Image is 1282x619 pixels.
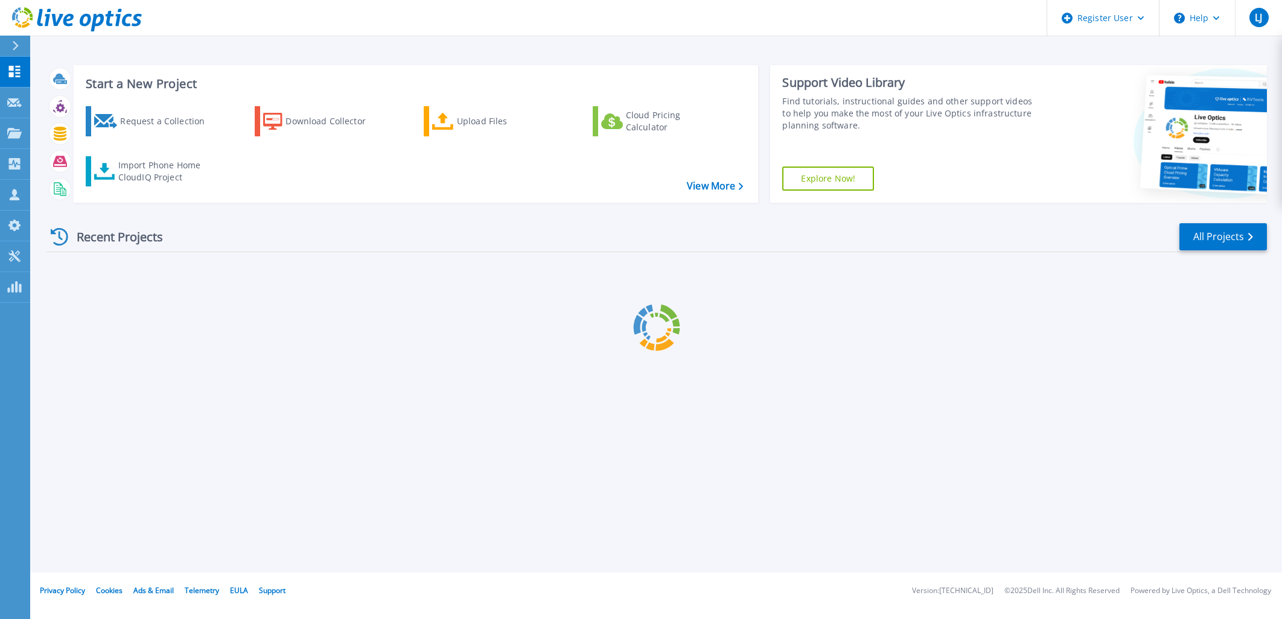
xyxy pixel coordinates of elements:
[424,106,558,136] a: Upload Files
[118,159,212,183] div: Import Phone Home CloudIQ Project
[457,109,553,133] div: Upload Files
[255,106,389,136] a: Download Collector
[46,222,179,252] div: Recent Projects
[593,106,727,136] a: Cloud Pricing Calculator
[1131,587,1271,595] li: Powered by Live Optics, a Dell Technology
[185,585,219,595] a: Telemetry
[687,180,743,192] a: View More
[86,106,220,136] a: Request a Collection
[626,109,722,133] div: Cloud Pricing Calculator
[120,109,217,133] div: Request a Collection
[782,75,1037,90] div: Support Video Library
[1004,587,1120,595] li: © 2025 Dell Inc. All Rights Reserved
[133,585,174,595] a: Ads & Email
[912,587,993,595] li: Version: [TECHNICAL_ID]
[40,585,85,595] a: Privacy Policy
[1179,223,1267,250] a: All Projects
[285,109,382,133] div: Download Collector
[782,95,1037,132] div: Find tutorials, instructional guides and other support videos to help you make the most of your L...
[259,585,285,595] a: Support
[96,585,123,595] a: Cookies
[1255,13,1262,22] span: LJ
[86,77,743,90] h3: Start a New Project
[230,585,248,595] a: EULA
[782,167,874,191] a: Explore Now!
